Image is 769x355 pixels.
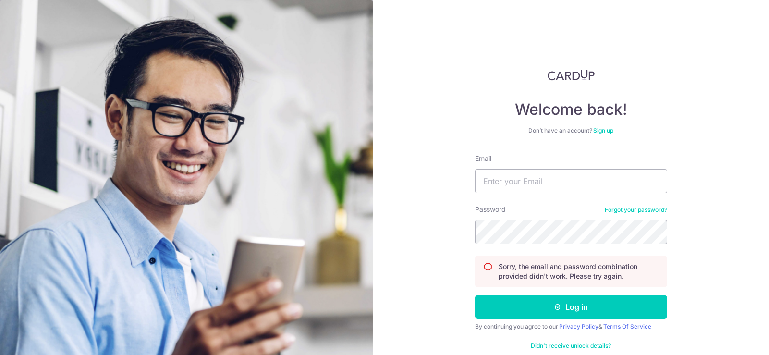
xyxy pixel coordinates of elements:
a: Sign up [593,127,613,134]
button: Log in [475,295,667,319]
p: Sorry, the email and password combination provided didn't work. Please try again. [499,262,659,281]
div: By continuing you agree to our & [475,323,667,331]
label: Password [475,205,506,214]
a: Terms Of Service [603,323,651,330]
input: Enter your Email [475,169,667,193]
label: Email [475,154,491,163]
a: Didn't receive unlock details? [531,342,611,350]
h4: Welcome back! [475,100,667,119]
a: Forgot your password? [605,206,667,214]
img: CardUp Logo [548,69,595,81]
a: Privacy Policy [559,323,598,330]
div: Don’t have an account? [475,127,667,135]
